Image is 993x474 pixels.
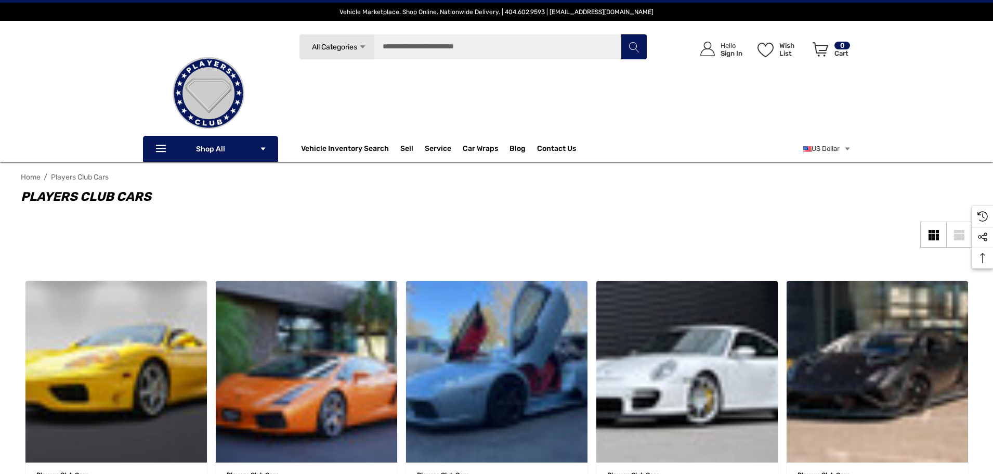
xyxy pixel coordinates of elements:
img: Players Club | Cars For Sale [156,41,260,145]
svg: Icon Arrow Down [259,145,267,152]
a: Sign in [688,31,748,67]
a: List View [946,222,972,248]
a: Sell [400,138,425,159]
a: Home [21,173,41,182]
a: Service [425,144,451,156]
a: USD [803,138,851,159]
span: All Categories [311,43,357,52]
p: Wish List [779,42,807,57]
a: 2013 Lamborghini Gallardo LP570-4 Super Trofeo VIN ZHWGE5AU2DLA13524,$194,995.00 [787,281,968,463]
svg: Icon Line [154,143,170,155]
span: Car Wraps [463,144,498,156]
a: Contact Us [537,144,576,156]
a: 2008 Porsche 911 Carrera GT2 VIN WP0AD29958S796296,$485,888.00 [596,281,778,463]
a: Car Wraps [463,138,509,159]
a: Vehicle Inventory Search [301,144,389,156]
svg: Top [972,253,993,263]
button: Search [621,34,647,60]
nav: Breadcrumb [21,168,972,186]
p: Sign In [721,49,742,57]
svg: Social Media [977,232,988,242]
img: For Sale: 2003 Ferrari 360 Modena VIN ZFFYT53A030133990 [25,281,207,463]
p: Shop All [143,136,278,162]
a: 2003 Ferrari 360 Modena VIN ZFFYT53A030133990,$139,991.00 [25,281,207,463]
p: 0 [834,42,850,49]
span: Sell [400,144,413,156]
span: Vehicle Marketplace. Shop Online. Nationwide Delivery. | 404.602.9593 | [EMAIL_ADDRESS][DOMAIN_NAME] [339,8,654,16]
img: 2013 Lamborghini Gallardo LP570-4 Super Trofeo VIN ZHWGE5AU2DLA13524 [787,281,968,463]
img: For Sale: 2004 Lamborghini Gallardo VIN ZHWGU11S74LA01220 [216,281,397,463]
svg: Review Your Cart [813,42,828,57]
h1: Players Club Cars [21,187,801,206]
a: Wish List Wish List [753,31,808,67]
a: Cart with 0 items [808,31,851,72]
p: Cart [834,49,850,57]
a: All Categories Icon Arrow Down Icon Arrow Up [299,34,374,60]
img: For Sale 2008 Porsche 911 Carrera GT2 VIN WP0AD29958S796296 [596,281,778,463]
img: For Sale: 2004 Lamborghini Murcielago VIN ZHWBU16S24LA00964 [406,281,587,463]
svg: Icon Arrow Down [359,43,367,51]
a: 2004 Lamborghini Gallardo VIN ZHWGU11S74LA01220,$114,991.00 [216,281,397,463]
p: Hello [721,42,742,49]
a: Players Club Cars [51,173,109,182]
svg: Wish List [757,43,774,57]
svg: Recently Viewed [977,211,988,222]
a: 2004 Lamborghini Murcielago VIN ZHWBU16S24LA00964,$189,000.00 [406,281,587,463]
a: Blog [509,144,526,156]
a: Grid View [920,222,946,248]
svg: Icon User Account [700,42,715,56]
